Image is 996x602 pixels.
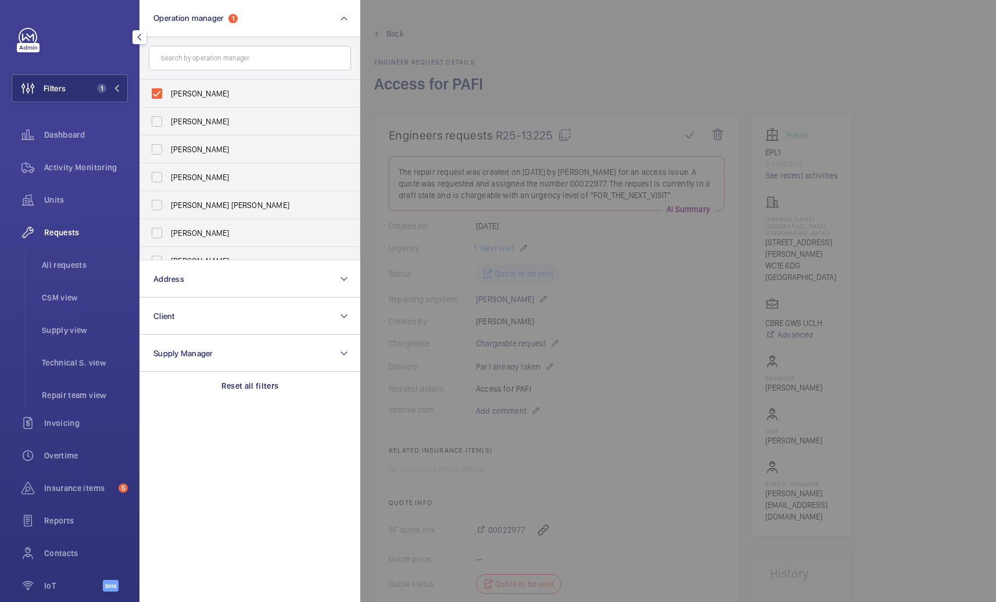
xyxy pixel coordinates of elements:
[44,194,128,206] span: Units
[44,580,103,592] span: IoT
[119,483,128,493] span: 5
[44,129,128,141] span: Dashboard
[44,83,66,94] span: Filters
[44,227,128,238] span: Requests
[97,84,106,93] span: 1
[44,515,128,526] span: Reports
[103,580,119,592] span: Beta
[44,417,128,429] span: Invoicing
[44,450,128,461] span: Overtime
[42,292,128,303] span: CSM view
[42,259,128,271] span: All requests
[42,389,128,401] span: Repair team view
[12,74,128,102] button: Filters1
[44,547,128,559] span: Contacts
[44,482,114,494] span: Insurance items
[44,162,128,173] span: Activity Monitoring
[42,357,128,368] span: Technical S. view
[42,324,128,336] span: Supply view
